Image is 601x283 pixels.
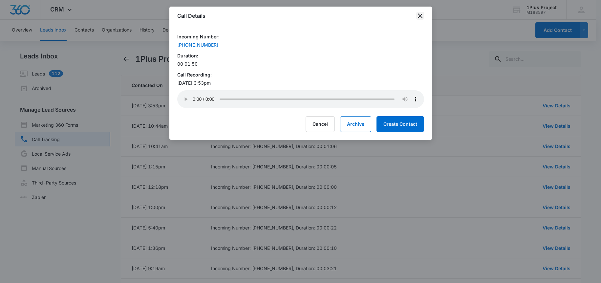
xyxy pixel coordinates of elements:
button: Create Contact [376,116,424,132]
h6: Duration: [177,52,424,59]
a: [PHONE_NUMBER] [177,41,424,48]
p: [DATE] 3:53pm [177,79,424,86]
h1: Call Details [177,12,205,20]
h6: Incoming Number: [177,33,424,40]
button: Cancel [306,116,335,132]
button: close [416,12,424,20]
div: [PHONE_NUMBER] [177,41,418,48]
p: 00:01:50 [177,60,424,67]
button: Archive [340,116,371,132]
audio: Your browser does not support the audio tag. [177,90,424,108]
h6: Call Recording: [177,71,424,78]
